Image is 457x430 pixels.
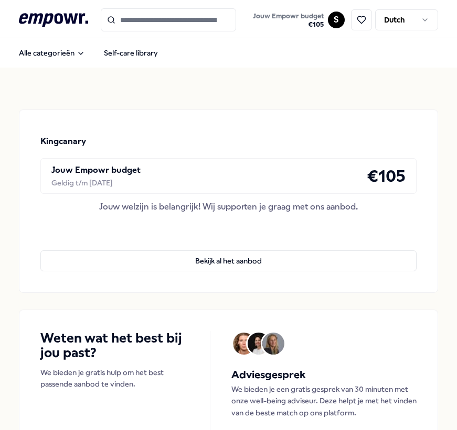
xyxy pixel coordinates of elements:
[262,333,284,355] img: Avatar
[95,42,166,63] a: Self-care library
[40,367,188,390] p: We bieden je gratis hulp om het best passende aanbod te vinden.
[248,333,270,355] img: Avatar
[10,42,166,63] nav: Main
[40,234,416,271] a: Bekijk al het aanbod
[367,163,406,189] h4: € 105
[251,10,326,31] button: Jouw Empowr budget€105
[10,42,93,63] button: Alle categorieën
[231,367,417,383] h5: Adviesgesprek
[231,383,417,418] p: We bieden je een gratis gesprek van 30 minuten met onze well-being adviseur. Deze helpt je met he...
[233,333,255,355] img: Avatar
[253,12,324,20] span: Jouw Empowr budget
[249,9,328,31] a: Jouw Empowr budget€105
[51,177,141,189] div: Geldig t/m [DATE]
[51,163,141,177] p: Jouw Empowr budget
[101,8,236,31] input: Search for products, categories or subcategories
[328,12,345,28] button: S
[40,331,188,360] h4: Weten wat het best bij jou past?
[253,20,324,29] span: € 105
[40,135,86,148] p: Kingcanary
[40,200,416,214] div: Jouw welzijn is belangrijk! Wij supporten je graag met ons aanbod.
[40,250,416,271] button: Bekijk al het aanbod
